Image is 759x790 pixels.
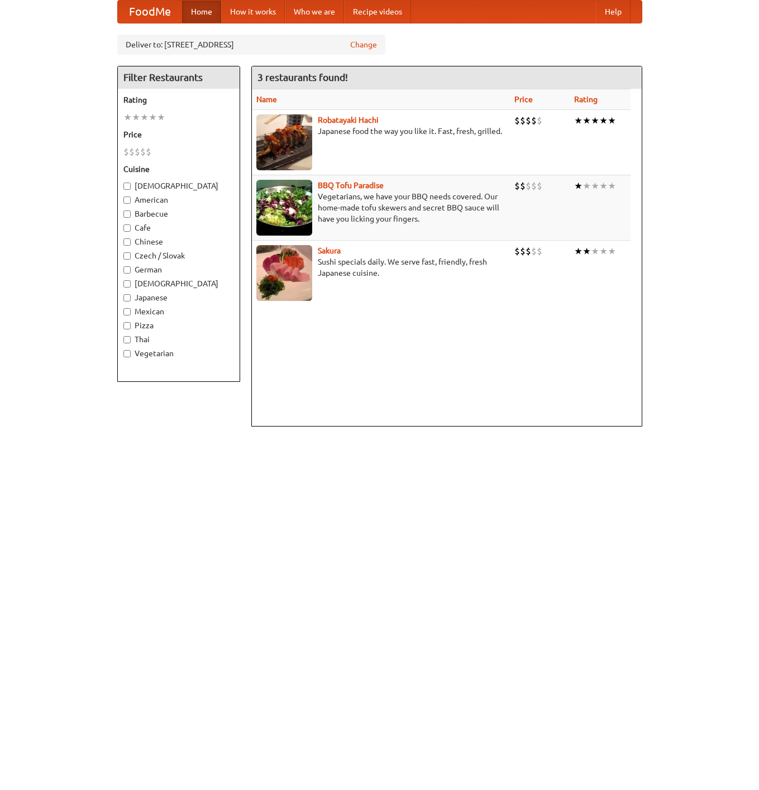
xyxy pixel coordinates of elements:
[123,222,234,233] label: Cafe
[318,181,384,190] a: BBQ Tofu Paradise
[123,348,234,359] label: Vegetarian
[123,224,131,232] input: Cafe
[123,292,234,303] label: Japanese
[118,66,240,89] h4: Filter Restaurants
[256,191,505,224] p: Vegetarians, we have your BBQ needs covered. Our home-made tofu skewers and secret BBQ sauce will...
[146,146,151,158] li: $
[123,306,234,317] label: Mexican
[256,114,312,170] img: robatayaki.jpg
[574,95,598,104] a: Rating
[344,1,411,23] a: Recipe videos
[117,35,385,55] div: Deliver to: [STREET_ADDRESS]
[520,114,526,127] li: $
[123,278,234,289] label: [DEMOGRAPHIC_DATA]
[574,180,583,192] li: ★
[123,208,234,219] label: Barbecue
[514,180,520,192] li: $
[123,250,234,261] label: Czech / Slovak
[123,280,131,288] input: [DEMOGRAPHIC_DATA]
[526,180,531,192] li: $
[537,114,542,127] li: $
[123,164,234,175] h5: Cuisine
[256,245,312,301] img: sakura.jpg
[123,183,131,190] input: [DEMOGRAPHIC_DATA]
[123,350,131,357] input: Vegetarian
[123,308,131,315] input: Mexican
[591,114,599,127] li: ★
[537,180,542,192] li: $
[123,320,234,331] label: Pizza
[350,39,377,50] a: Change
[140,111,149,123] li: ★
[123,210,131,218] input: Barbecue
[574,245,583,257] li: ★
[123,146,129,158] li: $
[599,180,608,192] li: ★
[123,197,131,204] input: American
[123,236,234,247] label: Chinese
[123,238,131,246] input: Chinese
[531,245,537,257] li: $
[318,116,379,125] a: Robatayaki Hachi
[123,294,131,301] input: Japanese
[149,111,157,123] li: ★
[256,256,505,279] p: Sushi specials daily. We serve fast, friendly, fresh Japanese cuisine.
[132,111,140,123] li: ★
[526,114,531,127] li: $
[182,1,221,23] a: Home
[583,245,591,257] li: ★
[256,126,505,137] p: Japanese food the way you like it. Fast, fresh, grilled.
[135,146,140,158] li: $
[514,95,533,104] a: Price
[583,180,591,192] li: ★
[221,1,285,23] a: How it works
[608,180,616,192] li: ★
[123,194,234,205] label: American
[531,114,537,127] li: $
[123,129,234,140] h5: Price
[608,114,616,127] li: ★
[514,114,520,127] li: $
[123,334,234,345] label: Thai
[118,1,182,23] a: FoodMe
[599,245,608,257] li: ★
[140,146,146,158] li: $
[123,264,234,275] label: German
[318,246,341,255] a: Sakura
[537,245,542,257] li: $
[531,180,537,192] li: $
[599,114,608,127] li: ★
[591,245,599,257] li: ★
[608,245,616,257] li: ★
[123,111,132,123] li: ★
[123,94,234,106] h5: Rating
[123,266,131,274] input: German
[514,245,520,257] li: $
[256,95,277,104] a: Name
[257,72,348,83] ng-pluralize: 3 restaurants found!
[526,245,531,257] li: $
[520,180,526,192] li: $
[285,1,344,23] a: Who we are
[596,1,631,23] a: Help
[157,111,165,123] li: ★
[123,336,131,343] input: Thai
[123,180,234,191] label: [DEMOGRAPHIC_DATA]
[123,322,131,329] input: Pizza
[574,114,583,127] li: ★
[591,180,599,192] li: ★
[123,252,131,260] input: Czech / Slovak
[583,114,591,127] li: ★
[129,146,135,158] li: $
[520,245,526,257] li: $
[256,180,312,236] img: tofuparadise.jpg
